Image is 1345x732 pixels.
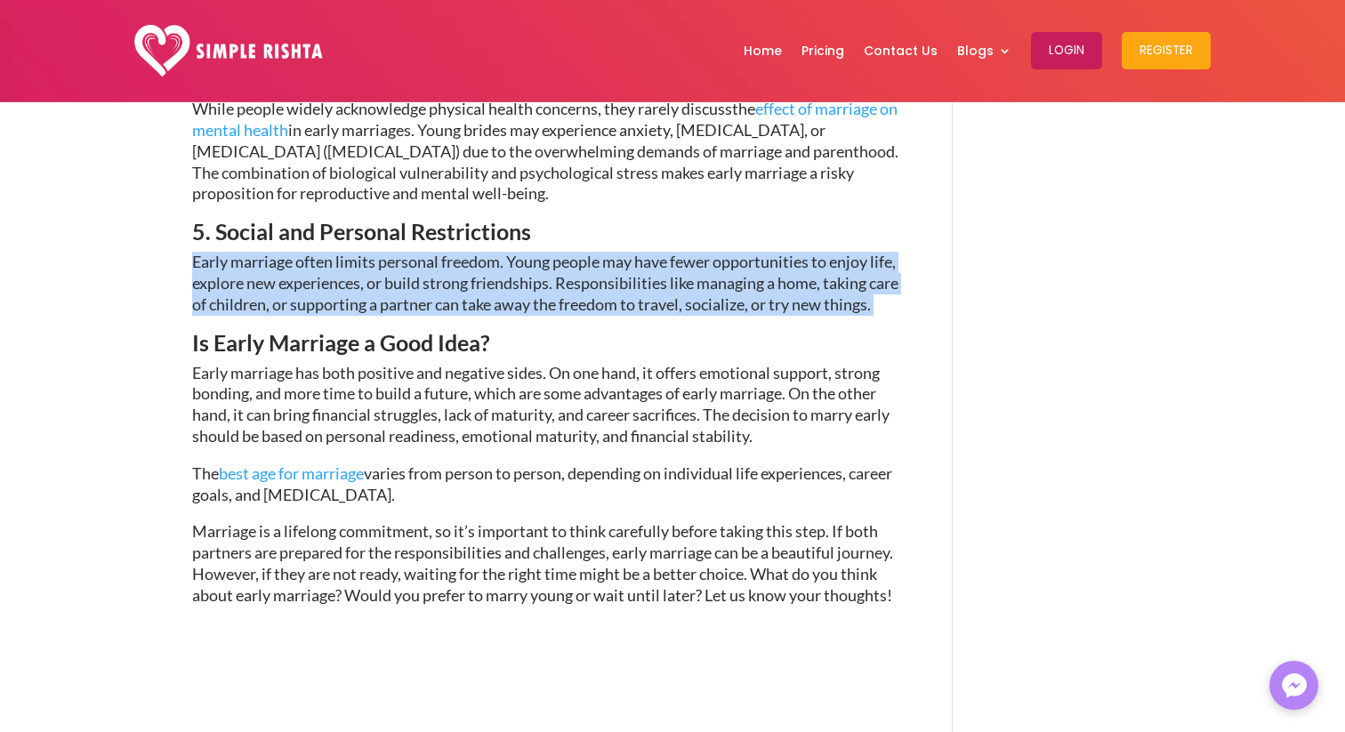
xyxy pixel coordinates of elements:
p: the [192,99,899,221]
button: Login [1031,32,1102,69]
p: The [192,463,899,522]
span: Marriage is a lifelong commitment, so it’s important to think carefully before taking this step. ... [192,521,893,604]
a: Login [1031,4,1102,97]
span: Early marriage has both positive and negative sides. On one hand, it offers emotional support, st... [192,363,890,446]
a: best age for marriage [219,463,364,483]
img: Messenger [1277,668,1312,704]
span: 5. Social and Personal Restrictions [192,218,531,245]
a: effect of marriage on mental health [192,99,898,140]
span: Is Early Marriage a Good Idea? [192,329,490,356]
span: varies from person to person, depending on individual life experiences, career goals, and [MEDICA... [192,463,892,504]
button: Register [1122,32,1211,69]
a: Pricing [801,4,844,97]
a: Blogs [957,4,1011,97]
a: Contact Us [864,4,938,97]
span: in early marriages. Young brides may experience anxiety, [MEDICAL_DATA], or [MEDICAL_DATA] ([MEDI... [192,120,898,203]
span: While people widely acknowledge physical health concerns, they rarely discuss [192,99,732,118]
a: Home [744,4,782,97]
a: Register [1122,4,1211,97]
span: Early marriage often limits personal freedom. Young people may have fewer opportunities to enjoy ... [192,252,898,314]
